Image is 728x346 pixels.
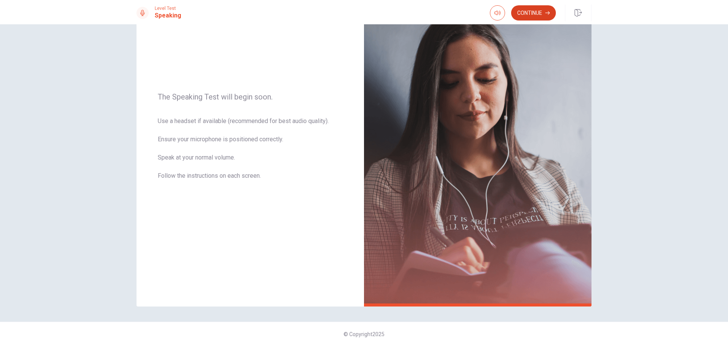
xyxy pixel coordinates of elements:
[155,6,181,11] span: Level Test
[155,11,181,20] h1: Speaking
[511,5,556,21] button: Continue
[158,92,343,101] span: The Speaking Test will begin soon.
[158,117,343,190] span: Use a headset if available (recommended for best audio quality). Ensure your microphone is positi...
[344,331,384,337] span: © Copyright 2025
